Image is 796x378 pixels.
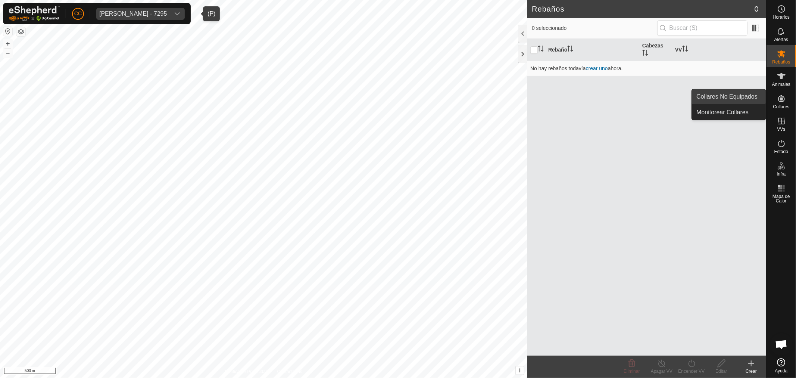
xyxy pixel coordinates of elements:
[773,105,789,109] span: Collares
[775,369,788,373] span: Ayuda
[99,11,167,17] div: [PERSON_NAME] - 7295
[755,3,759,15] span: 0
[532,4,755,13] h2: Rebaños
[277,368,302,375] a: Contáctenos
[3,39,12,48] button: +
[767,355,796,376] a: Ayuda
[567,47,573,53] p-sorticon: Activar para ordenar
[692,105,766,120] a: Monitorear Collares
[74,10,82,18] span: CC
[774,149,788,154] span: Estado
[225,368,268,375] a: Política de Privacidad
[639,39,672,61] th: Cabezas
[96,8,170,20] span: Teresa Villarroya Chulilla - 7295
[696,92,758,101] span: Collares No Equipados
[772,82,790,87] span: Animales
[527,61,766,76] td: No hay rebaños todavía ahora.
[657,20,747,36] input: Buscar (S)
[774,37,788,42] span: Alertas
[677,368,706,375] div: Encender VV
[3,49,12,58] button: –
[545,39,639,61] th: Rebaño
[647,368,677,375] div: Apagar VV
[770,333,793,356] a: Chat abierto
[642,51,648,57] p-sorticon: Activar para ordenar
[777,172,786,176] span: Infra
[9,6,60,21] img: Logo Gallagher
[736,368,766,375] div: Crear
[532,24,657,32] span: 0 seleccionado
[682,47,688,53] p-sorticon: Activar para ordenar
[706,368,736,375] div: Editar
[586,65,608,71] a: crear uno
[772,60,790,64] span: Rebaños
[768,194,794,203] span: Mapa de Calor
[777,127,785,131] span: VVs
[692,89,766,104] a: Collares No Equipados
[170,8,185,20] div: dropdown trigger
[672,39,766,61] th: VV
[16,27,25,36] button: Capas del Mapa
[624,369,640,374] span: Eliminar
[516,366,524,375] button: i
[538,47,544,53] p-sorticon: Activar para ordenar
[773,15,790,19] span: Horarios
[519,367,521,374] span: i
[3,27,12,36] button: Restablecer Mapa
[696,108,749,117] span: Monitorear Collares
